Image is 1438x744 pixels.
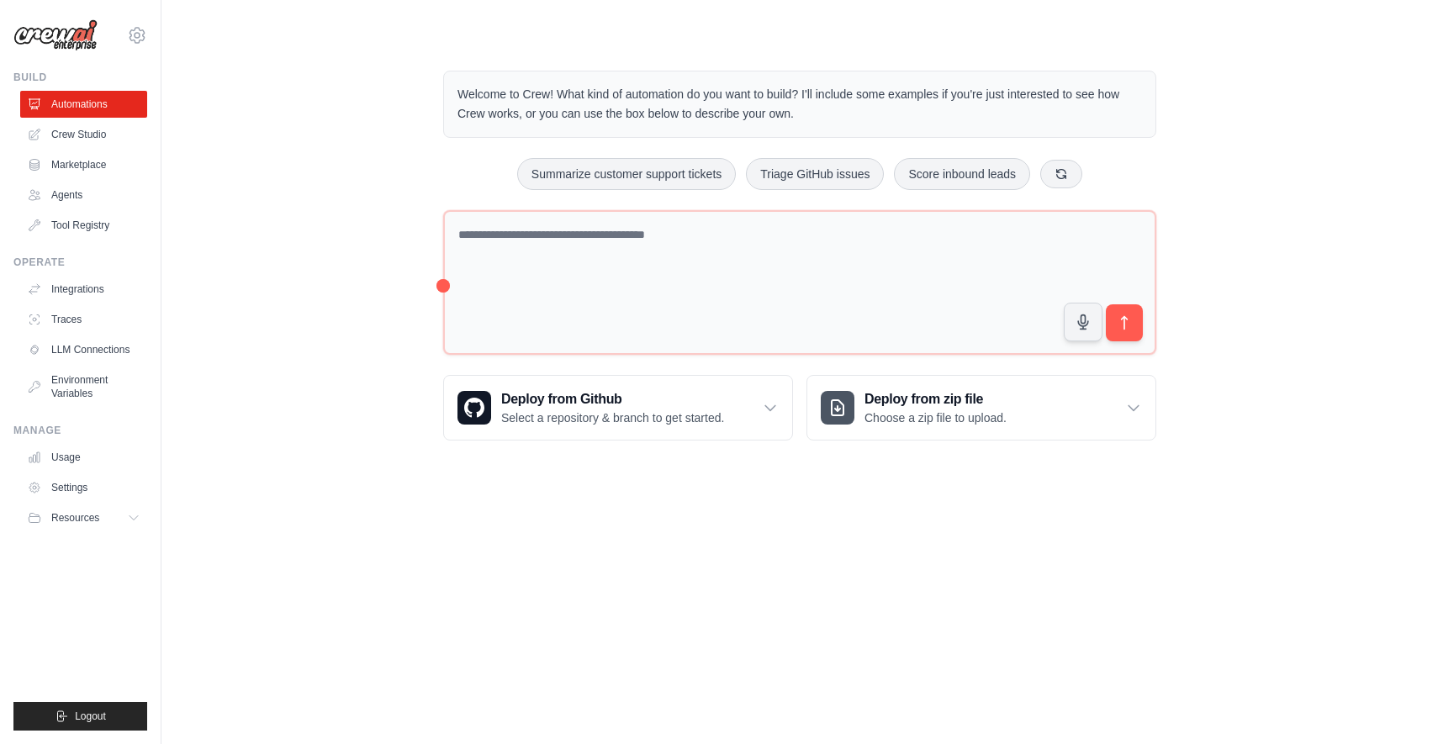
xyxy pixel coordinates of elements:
[13,702,147,731] button: Logout
[51,511,99,525] span: Resources
[20,121,147,148] a: Crew Studio
[13,424,147,437] div: Manage
[20,91,147,118] a: Automations
[20,212,147,239] a: Tool Registry
[20,306,147,333] a: Traces
[13,256,147,269] div: Operate
[20,151,147,178] a: Marketplace
[20,474,147,501] a: Settings
[20,336,147,363] a: LLM Connections
[75,710,106,723] span: Logout
[501,389,724,409] h3: Deploy from Github
[864,409,1007,426] p: Choose a zip file to upload.
[20,367,147,407] a: Environment Variables
[501,409,724,426] p: Select a repository & branch to get started.
[894,158,1030,190] button: Score inbound leads
[864,389,1007,409] h3: Deploy from zip file
[20,444,147,471] a: Usage
[13,19,98,51] img: Logo
[20,182,147,208] a: Agents
[457,85,1142,124] p: Welcome to Crew! What kind of automation do you want to build? I'll include some examples if you'...
[13,71,147,84] div: Build
[517,158,736,190] button: Summarize customer support tickets
[20,276,147,303] a: Integrations
[20,504,147,531] button: Resources
[746,158,884,190] button: Triage GitHub issues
